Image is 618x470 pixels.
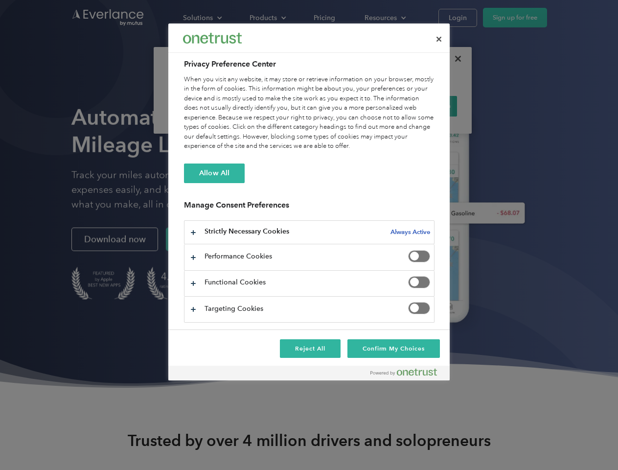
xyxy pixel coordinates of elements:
[280,339,341,358] button: Reject All
[183,33,242,43] img: Everlance
[168,23,450,380] div: Preference center
[347,339,440,358] button: Confirm My Choices
[428,28,450,50] button: Close
[184,75,435,151] div: When you visit any website, it may store or retrieve information on your browser, mostly in the f...
[168,23,450,380] div: Privacy Preference Center
[183,28,242,48] div: Everlance
[370,368,437,376] img: Powered by OneTrust Opens in a new Tab
[184,164,245,183] button: Allow All
[370,368,445,380] a: Powered by OneTrust Opens in a new Tab
[184,200,435,215] h3: Manage Consent Preferences
[184,58,435,70] h2: Privacy Preference Center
